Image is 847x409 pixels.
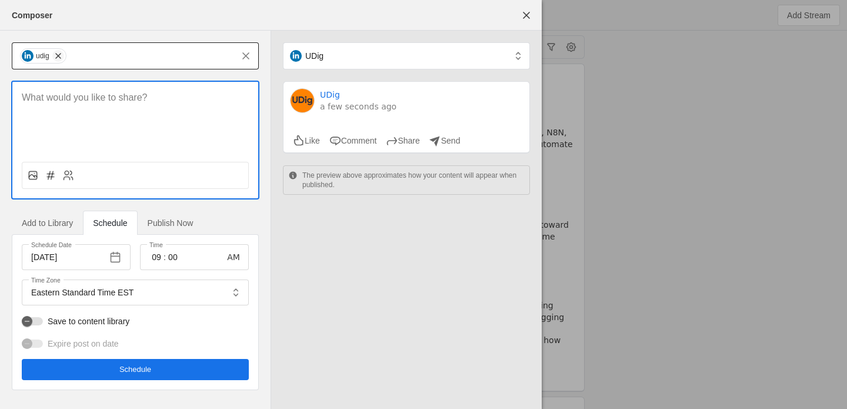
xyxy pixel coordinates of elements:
[293,135,320,147] li: Like
[386,135,419,147] li: Share
[148,219,194,227] span: Publish Now
[225,282,246,303] button: Select Timezone
[291,89,314,112] img: cache
[12,9,52,21] div: Composer
[429,135,461,147] li: Send
[329,135,377,147] li: Comment
[43,315,129,327] label: Save to content library
[36,51,49,61] div: udig
[164,251,166,263] span: :
[43,338,119,350] label: Expire post on date
[149,250,164,264] input: Hours
[31,240,72,250] mat-label: Schedule Date
[320,101,396,112] a: a few seconds ago
[223,247,244,268] button: AM
[166,250,180,264] input: Minutes
[235,45,256,66] button: Remove all
[149,240,163,250] mat-label: Time
[22,219,73,227] span: Add to Library
[320,89,340,101] a: UDig
[22,359,249,380] button: Schedule
[302,171,525,189] p: The preview above approximates how your content will appear when published.
[93,219,127,227] span: Schedule
[119,364,151,375] span: Schedule
[305,50,324,62] span: UDig
[31,275,61,285] mat-label: Time Zone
